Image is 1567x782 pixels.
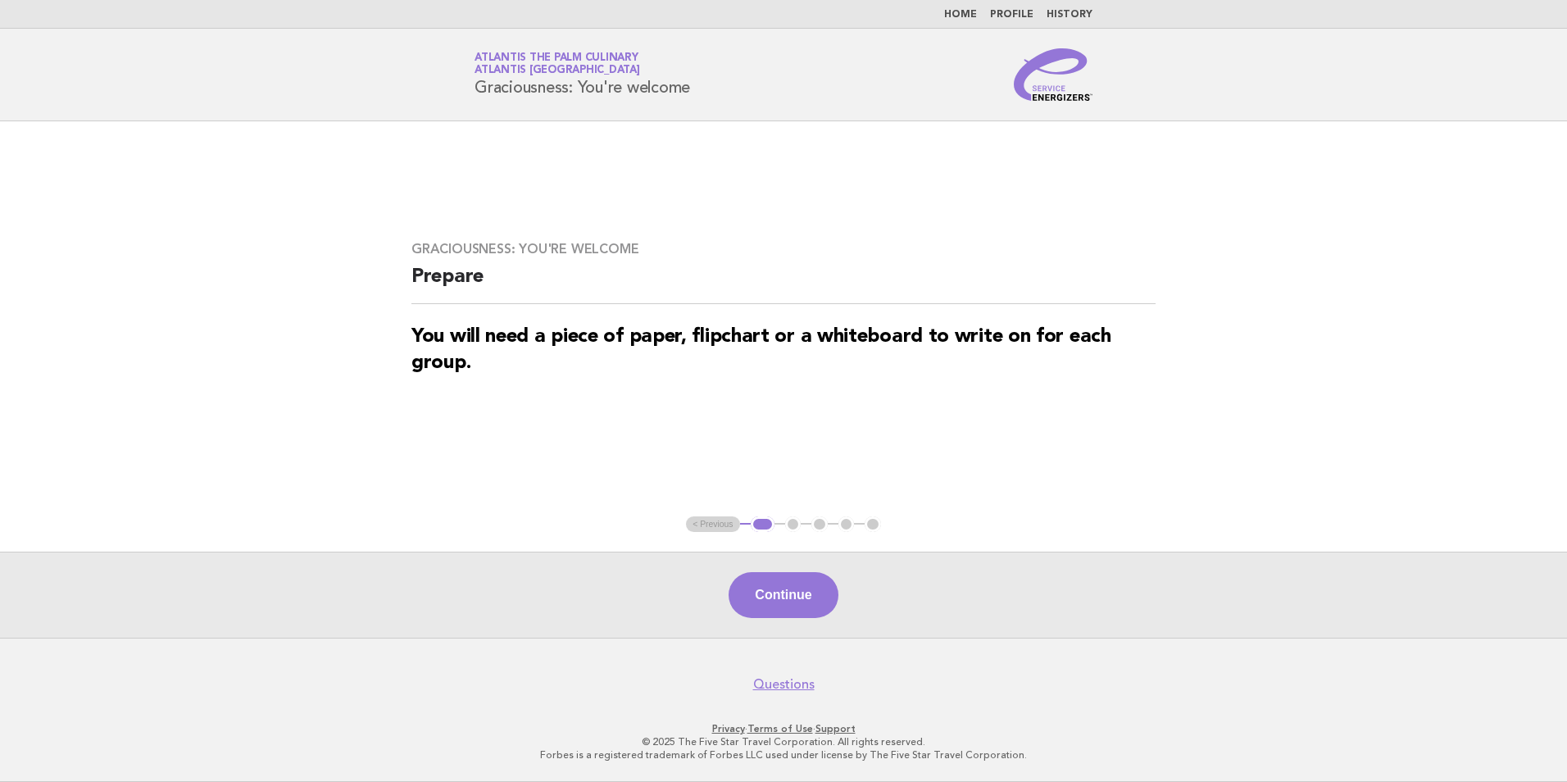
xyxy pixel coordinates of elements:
[282,735,1285,748] p: © 2025 The Five Star Travel Corporation. All rights reserved.
[990,10,1033,20] a: Profile
[747,723,813,734] a: Terms of Use
[815,723,856,734] a: Support
[751,516,774,533] button: 1
[475,52,640,75] a: Atlantis The Palm CulinaryAtlantis [GEOGRAPHIC_DATA]
[282,748,1285,762] p: Forbes is a registered trademark of Forbes LLC used under license by The Five Star Travel Corpora...
[729,572,838,618] button: Continue
[411,241,1156,257] h3: Graciousness: You're welcome
[1014,48,1092,101] img: Service Energizers
[411,327,1111,373] strong: You will need a piece of paper, flipchart or a whiteboard to write on for each group.
[411,264,1156,304] h2: Prepare
[753,676,815,693] a: Questions
[712,723,745,734] a: Privacy
[475,53,690,96] h1: Graciousness: You're welcome
[1047,10,1092,20] a: History
[944,10,977,20] a: Home
[475,66,640,76] span: Atlantis [GEOGRAPHIC_DATA]
[282,722,1285,735] p: · ·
